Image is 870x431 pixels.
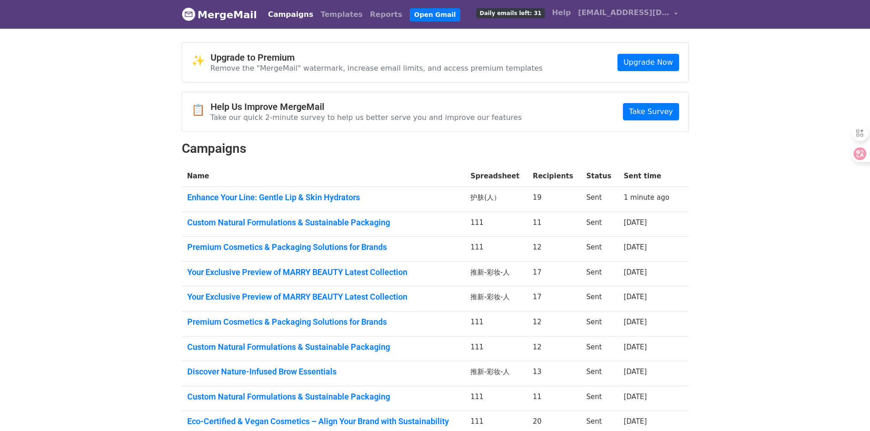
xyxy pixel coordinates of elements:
a: [EMAIL_ADDRESS][DOMAIN_NAME] [575,4,681,25]
th: Status [581,166,618,187]
td: Sent [581,336,618,361]
a: Custom Natural Formulations & Sustainable Packaging [187,342,460,352]
img: MergeMail logo [182,7,195,21]
a: [DATE] [624,368,647,376]
td: Sent [581,361,618,386]
a: Premium Cosmetics & Packaging Solutions for Brands [187,317,460,327]
td: Sent [581,286,618,312]
a: [DATE] [624,343,647,351]
a: Your Exclusive Preview of MARRY BEAUTY Latest Collection [187,292,460,302]
td: 111 [465,336,527,361]
td: 111 [465,237,527,262]
th: Spreadsheet [465,166,527,187]
th: Sent time [618,166,677,187]
td: 12 [527,312,581,337]
td: Sent [581,212,618,237]
a: [DATE] [624,243,647,251]
td: Sent [581,237,618,262]
td: 12 [527,237,581,262]
span: ✨ [191,54,211,68]
td: 13 [527,361,581,386]
a: Daily emails left: 31 [473,4,548,22]
td: 推新-彩妆-人 [465,286,527,312]
td: Sent [581,386,618,411]
td: 111 [465,386,527,411]
h4: Upgrade to Premium [211,52,543,63]
a: Premium Cosmetics & Packaging Solutions for Brands [187,242,460,252]
a: Discover Nature-Infused Brow Essentials [187,367,460,377]
td: 11 [527,212,581,237]
a: Enhance Your Line: Gentle Lip & Skin Hydrators [187,192,460,203]
span: 📋 [191,104,211,117]
a: Open Gmail [410,8,460,21]
td: 17 [527,286,581,312]
a: MergeMail [182,5,257,24]
td: 111 [465,212,527,237]
h4: Help Us Improve MergeMail [211,101,522,112]
a: Help [548,4,575,22]
td: Sent [581,261,618,286]
td: Sent [581,312,618,337]
td: 12 [527,336,581,361]
a: Custom Natural Formulations & Sustainable Packaging [187,218,460,228]
span: [EMAIL_ADDRESS][DOMAIN_NAME] [578,7,670,18]
span: Daily emails left: 31 [476,8,544,18]
td: 111 [465,312,527,337]
td: 11 [527,386,581,411]
a: Campaigns [264,5,317,24]
a: [DATE] [624,417,647,426]
td: Sent [581,187,618,212]
p: Remove the "MergeMail" watermark, increase email limits, and access premium templates [211,63,543,73]
td: 17 [527,261,581,286]
td: 19 [527,187,581,212]
a: Custom Natural Formulations & Sustainable Packaging [187,392,460,402]
h2: Campaigns [182,141,689,156]
a: [DATE] [624,268,647,276]
a: Reports [366,5,406,24]
a: Your Exclusive Preview of MARRY BEAUTY Latest Collection [187,267,460,277]
td: 推新-彩妆-人 [465,361,527,386]
a: Take Survey [623,103,679,120]
a: Upgrade Now [617,54,679,71]
td: 护肤(人） [465,187,527,212]
td: 推新-彩妆-人 [465,261,527,286]
a: Templates [317,5,366,24]
th: Name [182,166,465,187]
p: Take our quick 2-minute survey to help us better serve you and improve our features [211,113,522,122]
a: Eco-Certified & Vegan Cosmetics – Align Your Brand with Sustainability [187,416,460,426]
a: [DATE] [624,218,647,227]
th: Recipients [527,166,581,187]
a: [DATE] [624,318,647,326]
a: [DATE] [624,293,647,301]
a: [DATE] [624,393,647,401]
a: 1 minute ago [624,193,670,202]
